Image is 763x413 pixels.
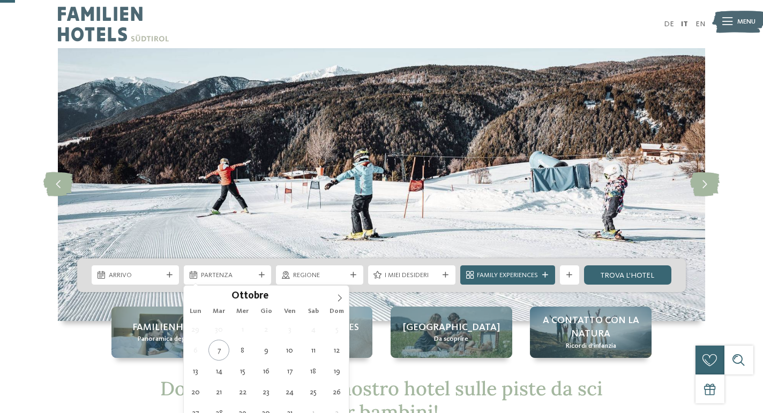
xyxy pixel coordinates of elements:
[293,271,347,280] span: Regione
[185,361,206,381] span: Ottobre 13, 2025
[584,265,671,285] a: trova l’hotel
[681,20,688,28] a: IT
[232,319,253,340] span: Ottobre 1, 2025
[279,340,300,361] span: Ottobre 10, 2025
[58,48,705,321] img: Hotel sulle piste da sci per bambini: divertimento senza confini
[208,381,229,402] span: Ottobre 21, 2025
[208,361,229,381] span: Ottobre 14, 2025
[109,271,162,280] span: Arrivo
[256,319,276,340] span: Ottobre 2, 2025
[303,381,324,402] span: Ottobre 25, 2025
[268,290,304,301] input: Year
[279,361,300,381] span: Ottobre 17, 2025
[326,340,347,361] span: Ottobre 12, 2025
[566,341,616,351] span: Ricordi d’infanzia
[208,340,229,361] span: Ottobre 7, 2025
[185,319,206,340] span: Settembre 29, 2025
[325,308,349,315] span: Dom
[208,319,229,340] span: Settembre 30, 2025
[303,361,324,381] span: Ottobre 18, 2025
[664,20,674,28] a: DE
[303,340,324,361] span: Ottobre 11, 2025
[132,321,212,334] span: Familienhotels
[184,308,207,315] span: Lun
[232,340,253,361] span: Ottobre 8, 2025
[326,361,347,381] span: Ottobre 19, 2025
[201,271,255,280] span: Partenza
[303,319,324,340] span: Ottobre 4, 2025
[256,381,276,402] span: Ottobre 23, 2025
[278,308,302,315] span: Ven
[434,334,468,344] span: Da scoprire
[477,271,538,280] span: Family Experiences
[737,17,755,27] span: Menu
[232,361,253,381] span: Ottobre 15, 2025
[326,381,347,402] span: Ottobre 26, 2025
[185,381,206,402] span: Ottobre 20, 2025
[255,308,278,315] span: Gio
[326,319,347,340] span: Ottobre 5, 2025
[302,308,325,315] span: Sab
[138,334,207,344] span: Panoramica degli hotel
[207,308,231,315] span: Mar
[231,292,268,302] span: Ottobre
[185,340,206,361] span: Ottobre 6, 2025
[695,20,705,28] a: EN
[391,307,512,358] a: Hotel sulle piste da sci per bambini: divertimento senza confini [GEOGRAPHIC_DATA] Da scoprire
[256,361,276,381] span: Ottobre 16, 2025
[232,381,253,402] span: Ottobre 22, 2025
[231,308,255,315] span: Mer
[111,307,233,358] a: Hotel sulle piste da sci per bambini: divertimento senza confini Familienhotels Panoramica degli ...
[279,319,300,340] span: Ottobre 3, 2025
[540,314,642,341] span: A contatto con la natura
[403,321,500,334] span: [GEOGRAPHIC_DATA]
[256,340,276,361] span: Ottobre 9, 2025
[279,381,300,402] span: Ottobre 24, 2025
[530,307,652,358] a: Hotel sulle piste da sci per bambini: divertimento senza confini A contatto con la natura Ricordi...
[385,271,438,280] span: I miei desideri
